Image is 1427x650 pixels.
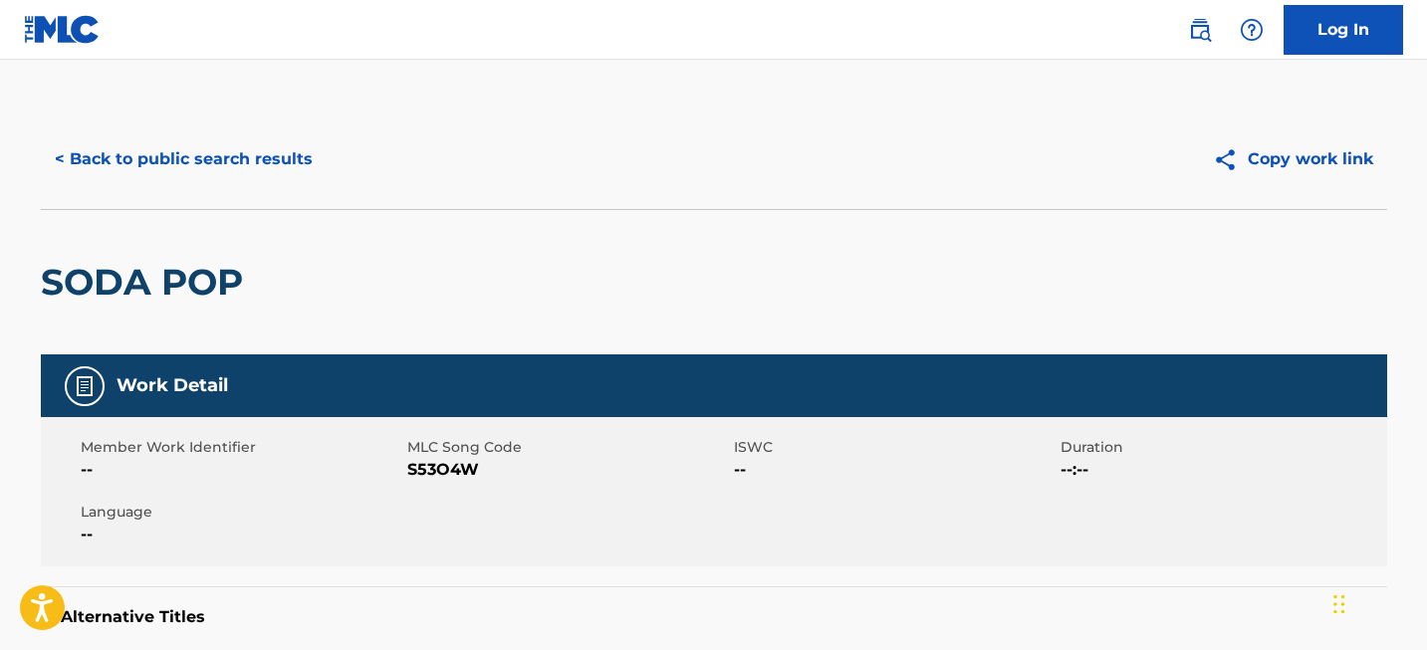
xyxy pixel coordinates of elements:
[81,437,402,458] span: Member Work Identifier
[734,458,1056,482] span: --
[1199,134,1387,184] button: Copy work link
[81,502,402,523] span: Language
[1180,10,1220,50] a: Public Search
[1061,458,1382,482] span: --:--
[41,134,327,184] button: < Back to public search results
[407,458,729,482] span: S53O4W
[1327,554,1427,650] iframe: Chat Widget
[1213,147,1248,172] img: Copy work link
[1284,5,1403,55] a: Log In
[1061,437,1382,458] span: Duration
[407,437,729,458] span: MLC Song Code
[734,437,1056,458] span: ISWC
[81,458,402,482] span: --
[1232,10,1272,50] div: Help
[24,15,101,44] img: MLC Logo
[81,523,402,546] span: --
[73,374,97,398] img: Work Detail
[1327,554,1427,650] div: Widget de chat
[117,374,228,397] h5: Work Detail
[61,607,1367,627] h5: Alternative Titles
[41,260,253,305] h2: SODA POP
[1240,18,1264,42] img: help
[1333,574,1345,634] div: Glisser
[1188,18,1212,42] img: search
